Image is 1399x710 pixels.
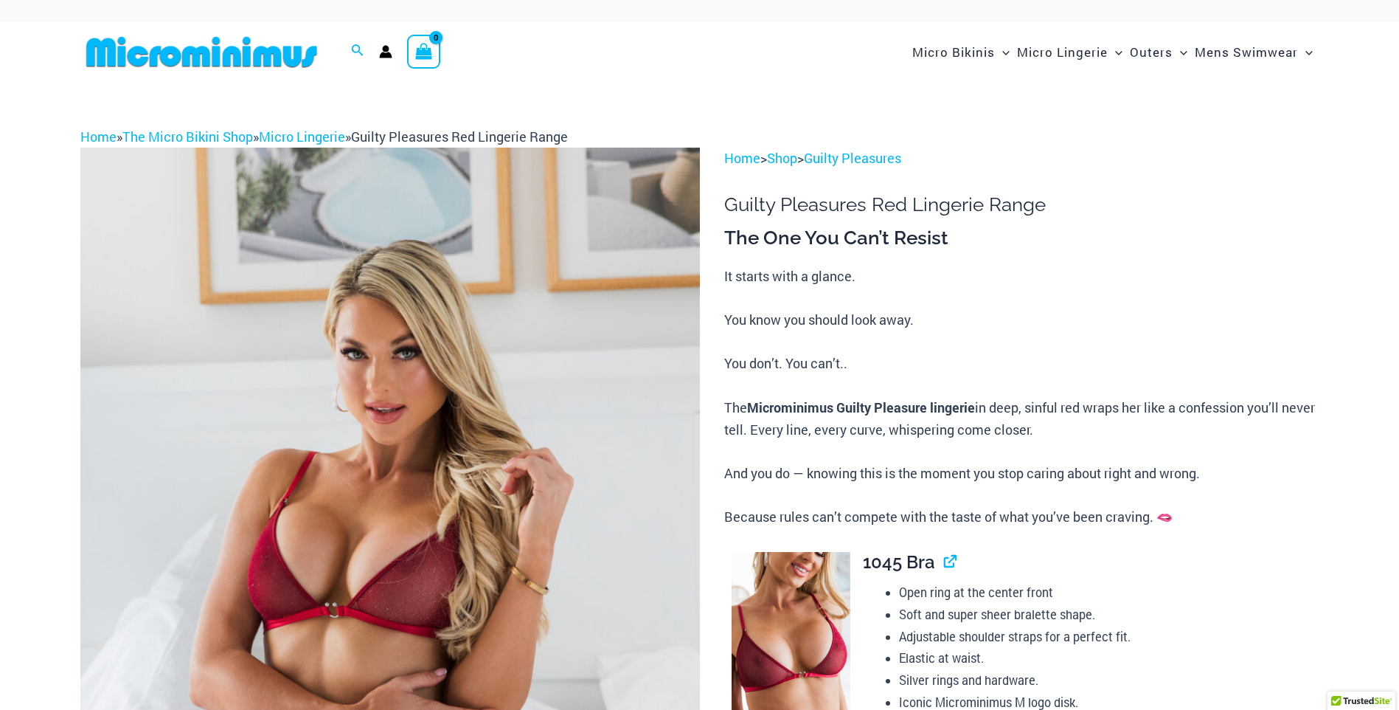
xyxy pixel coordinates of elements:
[1126,30,1191,75] a: OutersMenu ToggleMenu Toggle
[804,149,901,167] a: Guilty Pleasures
[1108,33,1122,71] span: Menu Toggle
[1013,30,1126,75] a: Micro LingerieMenu ToggleMenu Toggle
[724,149,760,167] a: Home
[899,604,1319,626] li: Soft and super sheer bralette shape.
[379,45,392,58] a: Account icon link
[407,35,441,69] a: View Shopping Cart, empty
[1130,33,1173,71] span: Outers
[899,647,1319,669] li: Elastic at waist.
[259,128,345,145] a: Micro Lingerie
[899,582,1319,604] li: Open ring at the center front
[351,128,568,145] span: Guilty Pleasures Red Lingerie Range
[1017,33,1108,71] span: Micro Lingerie
[80,128,568,145] span: » » »
[80,35,323,69] img: MM SHOP LOGO FLAT
[80,128,117,145] a: Home
[1191,30,1316,75] a: Mens SwimwearMenu ToggleMenu Toggle
[724,226,1319,251] h3: The One You Can’t Resist
[906,27,1319,77] nav: Site Navigation
[909,30,1013,75] a: Micro BikinisMenu ToggleMenu Toggle
[1173,33,1187,71] span: Menu Toggle
[724,148,1319,170] p: > >
[724,266,1319,528] p: It starts with a glance. You know you should look away. You don’t. You can’t.. The in deep, sinfu...
[899,626,1319,648] li: Adjustable shoulder straps for a perfect fit.
[351,42,364,61] a: Search icon link
[995,33,1010,71] span: Menu Toggle
[863,551,935,573] span: 1045 Bra
[724,193,1319,216] h1: Guilty Pleasures Red Lingerie Range
[1298,33,1313,71] span: Menu Toggle
[767,149,797,167] a: Shop
[747,399,975,416] b: Microminimus Guilty Pleasure lingerie
[122,128,253,145] a: The Micro Bikini Shop
[1195,33,1298,71] span: Mens Swimwear
[899,669,1319,692] li: Silver rings and hardware.
[912,33,995,71] span: Micro Bikinis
